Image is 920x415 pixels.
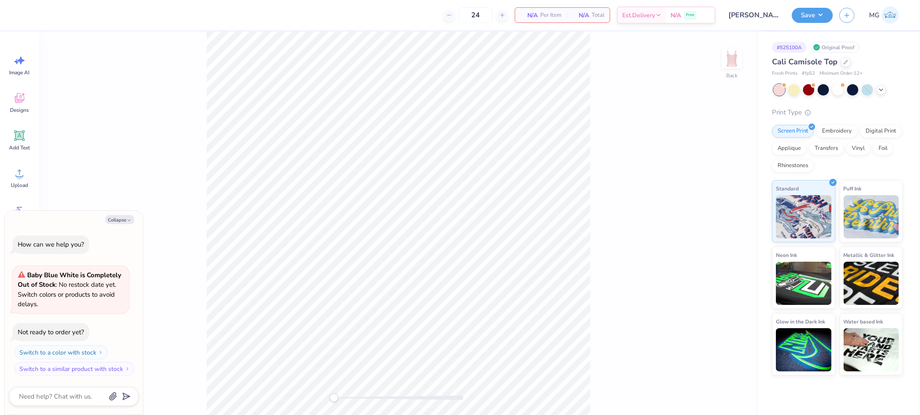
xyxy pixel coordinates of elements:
input: Untitled Design [722,6,785,24]
a: MG [865,6,903,24]
span: # fp52 [802,70,815,77]
span: Neon Ink [776,250,797,260]
span: N/A [520,11,538,20]
div: How can we help you? [18,240,84,249]
span: Total [592,11,605,20]
div: Applique [772,142,807,155]
div: Digital Print [860,125,902,138]
span: Free [686,12,694,18]
span: Upload [11,182,28,189]
img: Switch to a similar product with stock [125,366,130,371]
div: Original Proof [811,42,859,53]
span: N/A [671,11,681,20]
img: Puff Ink [844,195,899,238]
button: Collapse [105,215,134,224]
span: Fresh Prints [772,70,797,77]
button: Switch to a color with stock [15,345,108,359]
img: Neon Ink [776,262,832,305]
div: Accessibility label [330,393,338,402]
span: : No restock date yet. Switch colors or products to avoid delays. [18,271,121,309]
div: Print Type [772,108,903,117]
span: Cali Camisole Top [772,57,838,67]
span: Add Text [9,144,30,151]
div: # 525100A [772,42,807,53]
span: Standard [776,184,799,193]
span: Est. Delivery [622,11,655,20]
img: Glow in the Dark Ink [776,328,832,371]
span: Metallic & Glitter Ink [844,250,895,260]
span: Minimum Order: 12 + [819,70,863,77]
span: MG [869,10,879,20]
span: Glow in the Dark Ink [776,317,825,326]
button: Switch to a similar product with stock [15,362,135,376]
input: – – [459,7,492,23]
strong: Baby Blue White is Completely Out of Stock [18,271,121,289]
div: Back [726,72,737,79]
div: Foil [873,142,893,155]
img: Mary Grace [882,6,899,24]
span: Designs [10,107,29,114]
img: Switch to a color with stock [98,350,103,355]
div: Not ready to order yet? [18,328,84,336]
span: Puff Ink [844,184,862,193]
img: Water based Ink [844,328,899,371]
span: Per Item [540,11,561,20]
button: Save [792,8,833,23]
span: N/A [572,11,589,20]
div: Rhinestones [772,159,814,172]
span: Image AI [9,69,30,76]
img: Metallic & Glitter Ink [844,262,899,305]
div: Transfers [809,142,844,155]
div: Vinyl [846,142,870,155]
img: Standard [776,195,832,238]
span: Water based Ink [844,317,883,326]
div: Embroidery [816,125,857,138]
div: Screen Print [772,125,814,138]
img: Back [723,50,740,67]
